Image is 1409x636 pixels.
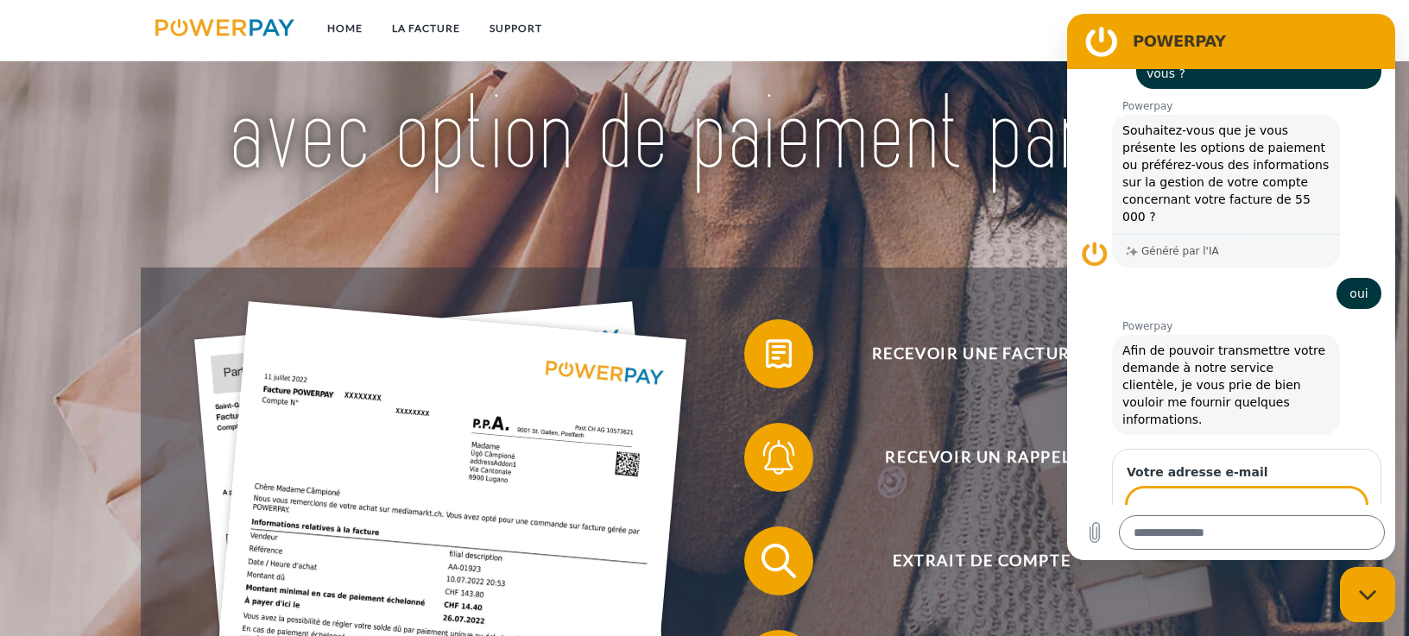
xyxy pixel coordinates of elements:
[757,539,800,582] img: qb_search.svg
[475,13,557,44] a: Support
[770,319,1193,388] span: Recevoir une facture ?
[744,423,1193,492] button: Recevoir un rappel?
[1172,13,1218,44] a: CG
[770,423,1193,492] span: Recevoir un rappel?
[377,13,475,44] a: LA FACTURE
[757,436,800,479] img: qb_bell.svg
[744,319,1193,388] button: Recevoir une facture ?
[770,526,1193,595] span: Extrait de compte
[757,332,800,375] img: qb_bill.svg
[313,13,377,44] a: Home
[155,19,294,36] img: logo-powerpay.svg
[1340,567,1395,622] iframe: Bouton de lancement de la fenêtre de messagerie, conversation en cours
[1067,14,1395,560] iframe: Fenêtre de messagerie
[744,526,1193,595] button: Extrait de compte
